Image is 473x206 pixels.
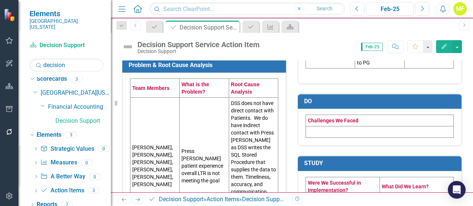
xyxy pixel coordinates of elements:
[361,43,383,51] span: Feb-25
[448,181,466,199] div: Open Intercom Messenger
[40,186,84,195] a: Action Items
[207,196,239,203] a: Action Items
[304,98,458,105] h3: DO
[37,131,61,139] a: Elements
[159,196,204,203] a: Decision Support
[40,158,77,167] a: Measures
[48,103,111,111] a: Financial Accounting
[30,18,103,30] small: [GEOGRAPHIC_DATA][US_STATE]
[89,174,101,180] div: 0
[41,89,111,97] a: [GEOGRAPHIC_DATA][US_STATE]
[37,75,67,83] a: Scorecards
[181,81,209,95] span: What is the Problem?
[30,41,103,50] a: Decision Support
[30,9,103,18] span: Elements
[308,118,358,123] span: Challenges We Faced
[242,196,338,203] div: Decision Support Service Action Item
[137,49,259,54] div: Decision Support
[40,172,85,181] a: A Better Way
[98,146,110,152] div: 0
[366,2,414,15] button: Feb-25
[369,5,411,14] div: Feb-25
[304,160,458,167] h3: STUDY
[129,62,282,69] h3: Problem & Root Cause Analysis
[137,41,259,49] div: Decision Support Service Action Item
[306,4,343,14] button: Search
[150,3,345,15] input: Search ClearPoint...
[55,117,111,125] a: Decision Support
[88,188,100,194] div: 3
[308,180,361,193] span: Were We Successful in Implementation?
[40,145,94,153] a: Strategic Values
[122,41,134,53] img: Not Defined
[71,76,82,82] div: 3
[317,6,333,11] span: Search
[180,23,238,32] div: Decision Support Service Action Item
[81,160,93,166] div: 0
[231,81,260,95] span: Root Cause Analysis
[132,85,170,91] span: Team Members
[30,59,103,71] input: Search Below...
[382,184,429,189] span: What Did We Learn?
[453,2,467,15] button: MF
[65,132,77,138] div: 3
[4,8,17,21] img: ClearPoint Strategy
[148,195,286,204] div: » »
